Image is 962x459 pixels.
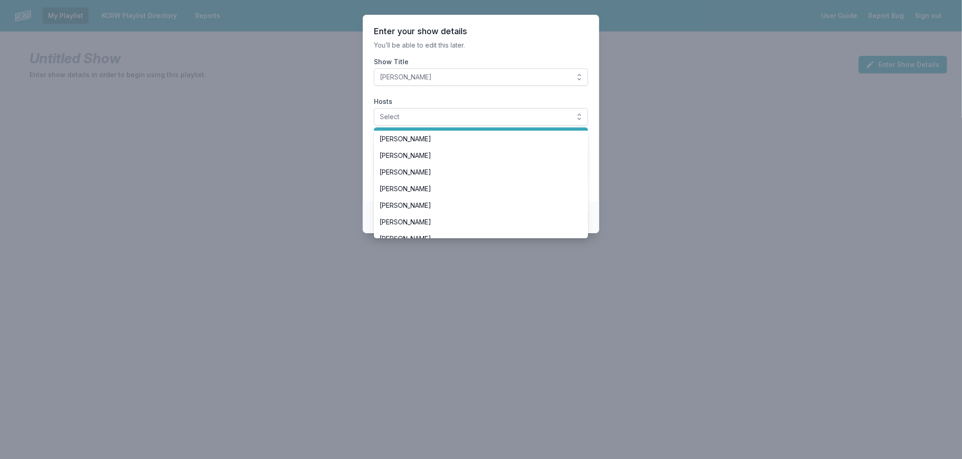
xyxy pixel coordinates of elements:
[379,184,571,193] span: [PERSON_NAME]
[379,134,571,144] span: [PERSON_NAME]
[379,234,571,243] span: [PERSON_NAME]
[374,41,588,50] p: You’ll be able to edit this later.
[380,72,569,82] span: [PERSON_NAME]
[374,108,588,126] button: Select
[374,26,588,37] header: Enter your show details
[379,168,571,177] span: [PERSON_NAME]
[379,201,571,210] span: [PERSON_NAME]
[379,151,571,160] span: [PERSON_NAME]
[380,112,569,121] span: Select
[374,57,588,66] label: Show Title
[379,217,571,227] span: [PERSON_NAME]
[374,68,588,86] button: [PERSON_NAME]
[374,97,588,106] label: Hosts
